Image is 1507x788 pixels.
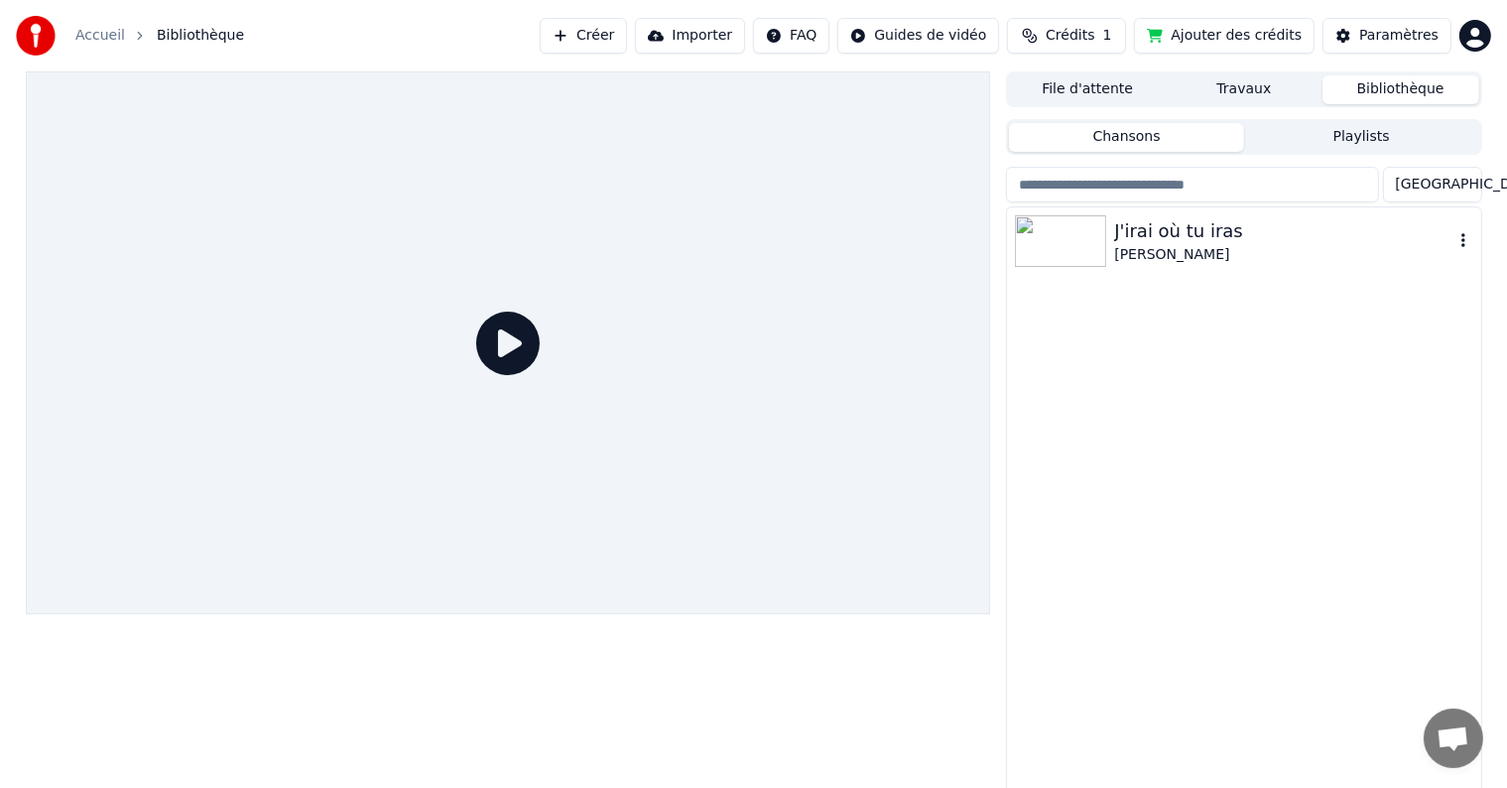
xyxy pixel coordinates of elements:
button: Créer [540,18,627,54]
button: Travaux [1166,75,1322,104]
div: Paramètres [1359,26,1439,46]
button: File d'attente [1009,75,1166,104]
button: Bibliothèque [1322,75,1479,104]
button: Crédits1 [1007,18,1126,54]
div: J'irai où tu iras [1114,217,1452,245]
span: 1 [1103,26,1112,46]
button: Guides de vidéo [837,18,999,54]
button: Importer [635,18,745,54]
span: Bibliothèque [157,26,244,46]
div: [PERSON_NAME] [1114,245,1452,265]
button: Chansons [1009,123,1244,152]
button: Playlists [1244,123,1479,152]
a: Accueil [75,26,125,46]
img: youka [16,16,56,56]
button: FAQ [753,18,829,54]
button: Ajouter des crédits [1134,18,1315,54]
nav: breadcrumb [75,26,244,46]
span: Crédits [1046,26,1094,46]
button: Paramètres [1322,18,1451,54]
a: Ouvrir le chat [1424,709,1483,768]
